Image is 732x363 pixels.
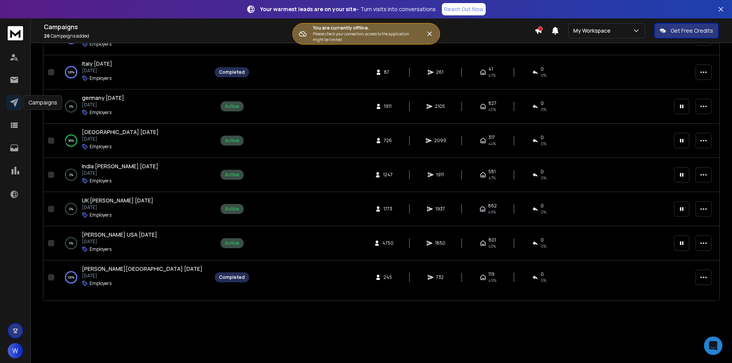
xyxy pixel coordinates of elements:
span: 2099 [434,138,446,144]
div: Completed [219,69,245,75]
span: [PERSON_NAME] USA [DATE] [82,231,157,238]
p: Get Free Credits [671,27,713,35]
strong: Your warmest leads are on your site [260,5,356,13]
button: W [8,343,23,358]
p: 0 % [69,103,73,110]
span: 1247 [383,172,393,178]
span: 0 [541,100,544,106]
span: 862 [488,203,497,209]
div: Open Intercom Messenger [704,336,722,355]
td: 0%[PERSON_NAME] USA [DATE][DATE]Employers [57,226,210,260]
span: 0 % [541,277,546,283]
div: Active [225,138,239,144]
span: 0 % [541,243,546,249]
span: 0 [541,237,544,243]
a: Reach Out Now [442,3,486,15]
p: [DATE] [82,102,124,108]
div: Active [225,103,239,109]
span: 245 [383,274,392,280]
div: Campaigns [23,95,62,110]
span: 1937 [435,206,445,212]
a: UK [PERSON_NAME] [DATE] [82,197,153,204]
p: 2 % [69,171,73,179]
span: 49 % [488,209,496,215]
span: germany [DATE] [82,94,124,101]
td: 0%germany [DATE][DATE]Employers [57,90,210,124]
a: [PERSON_NAME] USA [DATE] [82,231,157,239]
span: 732 [436,274,444,280]
span: 0 % [541,141,546,147]
span: 827 [488,100,496,106]
span: [PERSON_NAME][GEOGRAPHIC_DATA] [DATE] [82,265,203,272]
span: 0 [541,169,544,175]
span: 0 [541,203,544,209]
p: [DATE] [82,68,112,74]
p: 0 % [69,239,73,247]
span: 0 [541,134,544,141]
span: 87 [384,69,392,75]
span: 4750 [382,240,393,246]
a: India [PERSON_NAME] [DATE] [82,162,158,170]
span: [GEOGRAPHIC_DATA] [DATE] [82,128,159,136]
div: Active [225,206,239,212]
p: 90 % [68,137,74,144]
p: 100 % [68,273,75,281]
p: My Workspace [573,27,614,35]
p: – Turn visits into conversations [260,5,436,13]
p: Employers [90,178,111,184]
p: [DATE] [82,273,203,279]
p: [DATE] [82,204,153,211]
span: 1773 [383,206,392,212]
span: 317 [488,134,495,141]
p: Employers [90,246,111,252]
p: 100 % [68,68,75,76]
span: 1911 [436,172,444,178]
td: 100%Italy [DATE][DATE]Employers [57,55,210,90]
p: Employers [90,109,111,116]
h1: Campaigns [44,22,534,31]
div: Active [225,240,239,246]
span: 0 [541,66,544,72]
span: 0 % [541,72,546,78]
td: 0%UK [PERSON_NAME] [DATE][DATE]Employers [57,192,210,226]
p: 0 % [69,205,73,213]
a: [PERSON_NAME][GEOGRAPHIC_DATA] [DATE] [82,265,203,273]
span: 0 % [541,106,546,113]
td: 2%India [PERSON_NAME] [DATE][DATE]Employers [57,158,210,192]
img: logo [8,26,23,40]
span: 26 [44,33,50,39]
span: 726 [384,138,392,144]
span: 49 % [488,277,496,283]
span: 0 % [541,209,546,215]
p: Please check your connection, access to the application might be limited. [313,31,413,43]
h3: You are currently offline. [313,25,413,31]
span: 41 [488,66,493,72]
p: Employers [90,75,111,81]
p: Employers [90,280,111,287]
span: 2105 [435,103,445,109]
span: Italy [DATE] [82,60,112,67]
p: Employers [90,212,111,218]
p: Employers [90,41,111,47]
span: 0 [541,271,544,277]
span: 47 % [488,175,496,181]
span: 261 [436,69,444,75]
button: Get Free Credits [654,23,719,38]
a: Italy [DATE] [82,60,112,68]
td: 100%[PERSON_NAME][GEOGRAPHIC_DATA] [DATE][DATE]Employers [57,260,210,295]
p: [DATE] [82,170,158,176]
span: 47 % [488,72,496,78]
span: 43 % [488,106,496,113]
span: 0 % [541,175,546,181]
span: 43 % [488,243,496,249]
span: 119 [488,271,495,277]
span: 801 [488,237,496,243]
p: [DATE] [82,239,157,245]
p: Employers [90,144,111,150]
p: Campaigns added [44,33,534,39]
td: 90%[GEOGRAPHIC_DATA] [DATE][DATE]Employers [57,124,210,158]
